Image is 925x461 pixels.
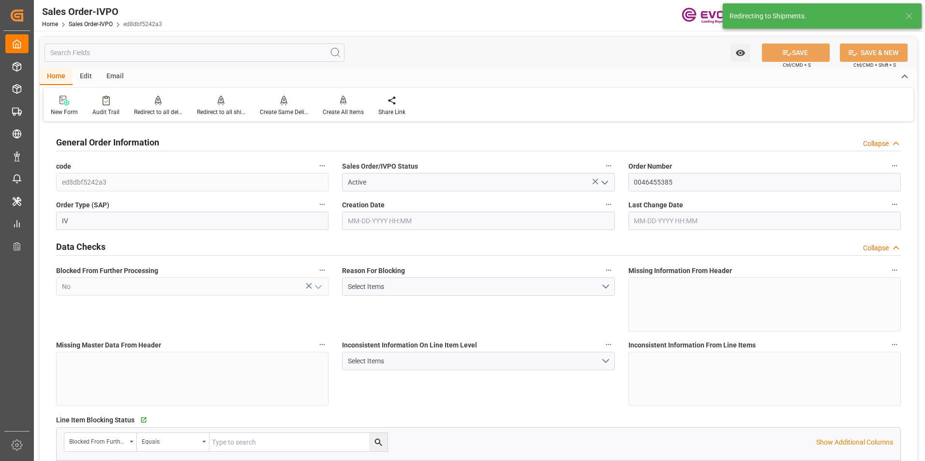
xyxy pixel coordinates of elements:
[628,200,683,210] span: Last Change Date
[369,433,388,451] button: search button
[56,200,109,210] span: Order Type (SAP)
[597,175,611,190] button: open menu
[602,198,615,211] button: Creation Date
[342,200,385,210] span: Creation Date
[342,212,614,230] input: MM-DD-YYYY HH:MM
[378,108,405,116] div: Share Link
[56,340,161,350] span: Missing Master Data From Header
[56,415,134,425] span: Line Item Blocking Status
[628,212,901,230] input: MM-DD-YYYY HH:MM
[311,279,325,294] button: open menu
[64,433,137,451] button: open menu
[342,352,614,370] button: open menu
[51,108,78,116] div: New Form
[134,108,182,116] div: Redirect to all deliveries
[56,136,159,149] h2: General Order Information
[342,266,405,276] span: Reason For Blocking
[863,139,889,149] div: Collapse
[45,43,344,62] input: Search Fields
[348,282,601,292] div: Select Items
[628,266,732,276] span: Missing Information From Header
[316,198,328,211] button: Order Type (SAP)
[56,266,158,276] span: Blocked From Further Processing
[99,69,131,85] div: Email
[628,161,672,172] span: Order Number
[628,340,756,350] span: Inconsistent Information From Line Items
[56,240,105,253] h2: Data Checks
[863,243,889,253] div: Collapse
[602,159,615,172] button: Sales Order/IVPO Status
[342,161,418,172] span: Sales Order/IVPO Status
[342,277,614,296] button: open menu
[197,108,245,116] div: Redirect to all shipments
[40,69,73,85] div: Home
[316,338,328,351] button: Missing Master Data From Header
[323,108,364,116] div: Create All Items
[316,159,328,172] button: code
[602,264,615,276] button: Reason For Blocking
[816,437,893,447] p: Show Additional Columns
[209,433,388,451] input: Type to search
[92,108,119,116] div: Audit Trail
[888,198,901,211] button: Last Change Date
[69,21,113,28] a: Sales Order-IVPO
[348,356,601,366] div: Select Items
[602,338,615,351] button: Inconsistent Information On Line Item Level
[888,159,901,172] button: Order Number
[342,340,477,350] span: Inconsistent Information On Line Item Level
[783,61,811,69] span: Ctrl/CMD + S
[840,43,908,62] button: SAVE & NEW
[730,11,896,21] div: Redirecting to Shipments.
[42,4,162,19] div: Sales Order-IVPO
[69,435,126,446] div: Blocked From Further Processing
[888,264,901,276] button: Missing Information From Header
[853,61,896,69] span: Ctrl/CMD + Shift + S
[731,43,750,62] button: open menu
[56,161,71,172] span: code
[142,435,199,446] div: Equals
[316,264,328,276] button: Blocked From Further Processing
[682,7,745,24] img: Evonik-brand-mark-Deep-Purple-RGB.jpeg_1700498283.jpeg
[42,21,58,28] a: Home
[260,108,308,116] div: Create Same Delivery Date
[73,69,99,85] div: Edit
[762,43,830,62] button: SAVE
[137,433,209,451] button: open menu
[888,338,901,351] button: Inconsistent Information From Line Items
